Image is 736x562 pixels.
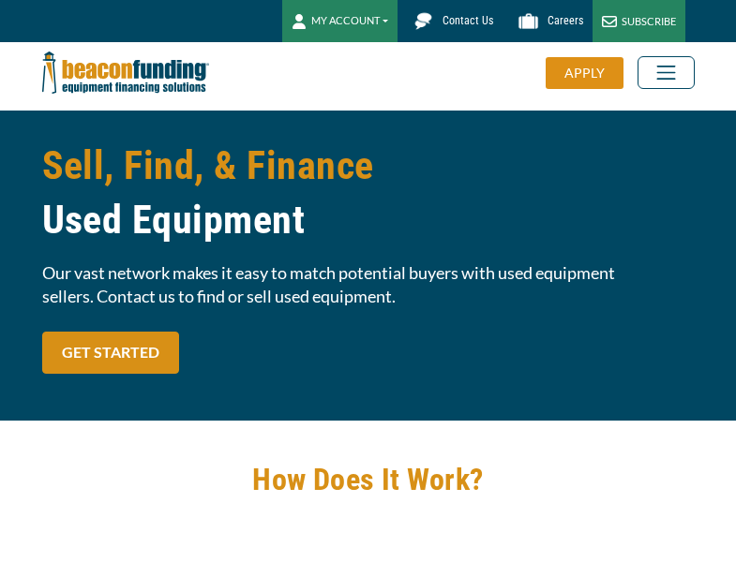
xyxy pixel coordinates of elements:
[42,332,179,374] a: GET STARTED
[503,5,593,37] a: Careers
[546,57,623,89] div: APPLY
[42,42,209,103] img: Beacon Funding Corporation logo
[42,261,695,308] span: Our vast network makes it easy to match potential buyers with used equipment sellers. Contact us ...
[42,193,695,247] span: Used Equipment
[548,14,583,27] span: Careers
[512,5,545,37] img: Beacon Funding Careers
[443,14,493,27] span: Contact Us
[398,5,503,37] a: Contact Us
[638,56,695,89] button: Toggle navigation
[407,5,440,37] img: Beacon Funding chat
[546,57,638,89] a: APPLY
[42,139,695,247] h1: Sell, Find, & Finance
[42,458,695,501] h2: How Does It Work?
